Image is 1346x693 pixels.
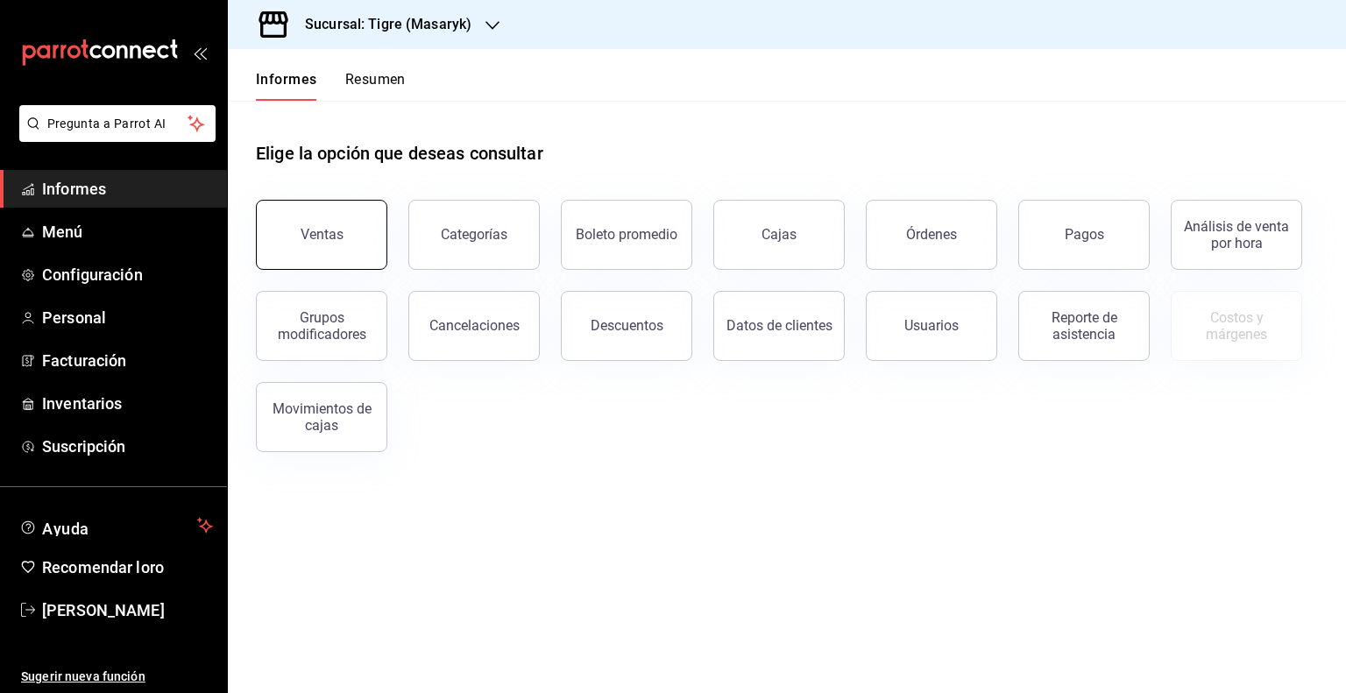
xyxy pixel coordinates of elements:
[193,46,207,60] button: abrir_cajón_menú
[42,520,89,538] font: Ayuda
[1018,291,1150,361] button: Reporte de asistencia
[256,382,387,452] button: Movimientos de cajas
[301,226,344,243] font: Ventas
[866,291,997,361] button: Usuarios
[305,16,471,32] font: Sucursal: Tigre (Masaryk)
[42,265,143,284] font: Configuración
[576,226,677,243] font: Boleto promedio
[408,291,540,361] button: Cancelaciones
[561,200,692,270] button: Boleto promedio
[1018,200,1150,270] button: Pagos
[19,105,216,142] button: Pregunta a Parrot AI
[866,200,997,270] button: Órdenes
[256,291,387,361] button: Grupos modificadores
[408,200,540,270] button: Categorías
[561,291,692,361] button: Descuentos
[906,226,957,243] font: Órdenes
[42,351,126,370] font: Facturación
[273,400,372,434] font: Movimientos de cajas
[713,291,845,361] button: Datos de clientes
[762,226,797,243] font: Cajas
[42,180,106,198] font: Informes
[42,308,106,327] font: Personal
[1206,309,1267,343] font: Costos y márgenes
[12,127,216,145] a: Pregunta a Parrot AI
[441,226,507,243] font: Categorías
[1065,226,1104,243] font: Pagos
[256,143,543,164] font: Elige la opción que deseas consultar
[42,437,125,456] font: Suscripción
[42,558,164,576] font: Recomendar loro
[42,394,122,413] font: Inventarios
[429,317,520,334] font: Cancelaciones
[1184,218,1289,251] font: Análisis de venta por hora
[47,117,166,131] font: Pregunta a Parrot AI
[904,317,959,334] font: Usuarios
[256,71,317,88] font: Informes
[42,601,165,619] font: [PERSON_NAME]
[345,71,406,88] font: Resumen
[1171,291,1302,361] button: Contrata inventarios para ver este informe
[726,317,832,334] font: Datos de clientes
[591,317,663,334] font: Descuentos
[1171,200,1302,270] button: Análisis de venta por hora
[42,223,83,241] font: Menú
[713,200,845,270] a: Cajas
[1052,309,1117,343] font: Reporte de asistencia
[256,70,406,101] div: pestañas de navegación
[21,669,145,683] font: Sugerir nueva función
[256,200,387,270] button: Ventas
[278,309,366,343] font: Grupos modificadores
